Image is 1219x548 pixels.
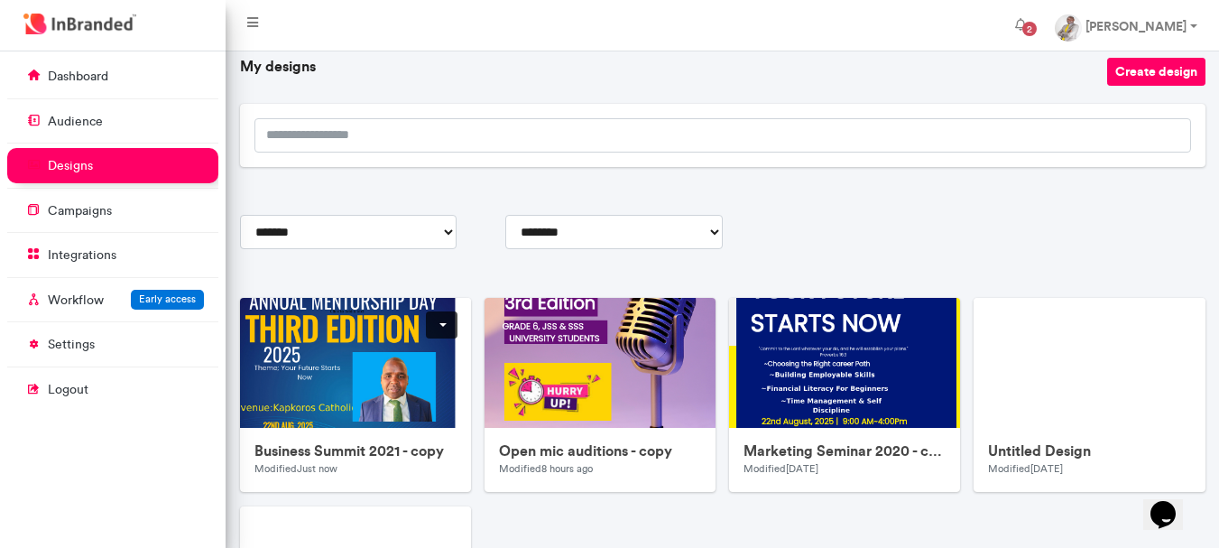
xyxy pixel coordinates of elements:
[254,462,337,475] small: Modified Just now
[7,59,218,93] a: dashboard
[988,442,1190,460] h6: Untitled Design
[743,442,946,460] h6: Marketing Seminar 2020 - copy
[254,442,457,460] h6: Business Summit 2021 - copy
[48,113,103,131] p: audience
[1040,7,1212,43] a: [PERSON_NAME]
[7,327,218,361] a: settings
[7,148,218,182] a: designs
[1143,476,1201,530] iframe: chat widget
[48,157,93,175] p: designs
[240,298,471,492] a: preview-of-Business Summit 2021 - copyBusiness Summit 2021 - copyModifiedJust now
[1022,22,1037,36] span: 2
[48,68,108,86] p: dashboard
[19,9,141,39] img: InBranded Logo
[485,298,716,492] a: preview-of-Open mic auditions - copyOpen mic auditions - copyModified8 hours ago
[729,298,960,492] a: preview-of-Marketing Seminar 2020 - copyMarketing Seminar 2020 - copyModified[DATE]
[988,462,1063,475] small: Modified [DATE]
[48,292,104,310] p: Workflow
[1055,14,1082,42] img: profile dp
[1107,58,1205,86] button: Create design
[48,202,112,220] p: campaigns
[48,246,116,265] p: integrations
[48,336,95,354] p: settings
[499,442,701,460] h6: Open mic auditions - copy
[7,193,218,228] a: campaigns
[974,298,1205,492] a: preview-of-Untitled DesignUntitled DesignModified[DATE]
[7,237,218,272] a: integrations
[743,462,818,475] small: Modified [DATE]
[1085,18,1187,34] strong: [PERSON_NAME]
[240,58,1107,75] h6: My designs
[48,381,88,399] p: logout
[7,104,218,138] a: audience
[499,462,593,475] small: Modified 8 hours ago
[139,293,196,305] span: Early access
[7,283,218,317] a: WorkflowEarly access
[1001,7,1040,43] button: 2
